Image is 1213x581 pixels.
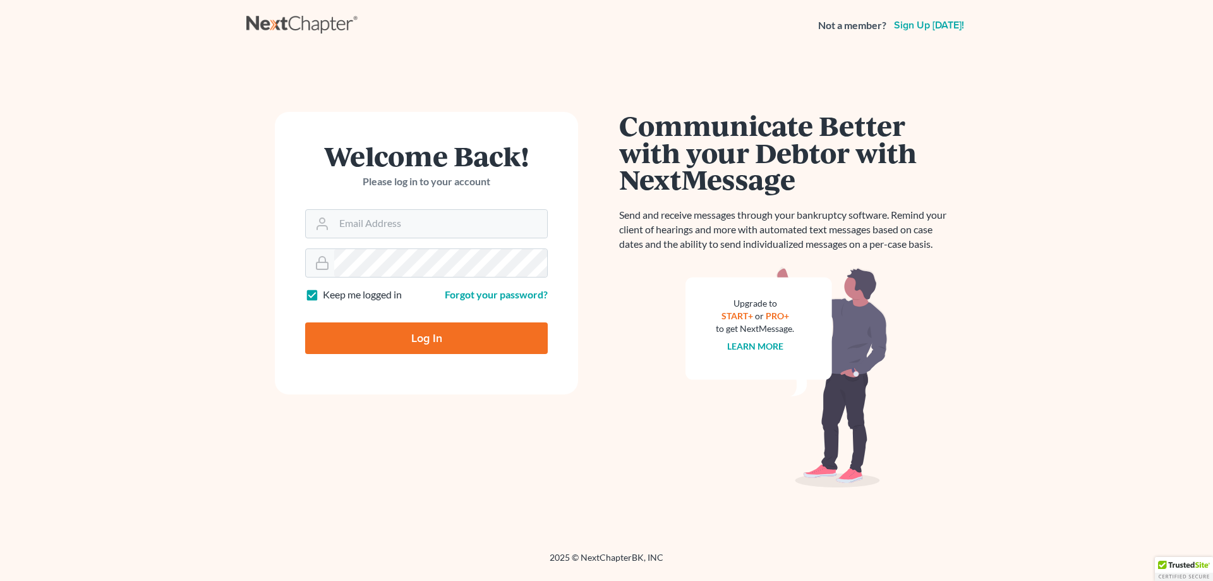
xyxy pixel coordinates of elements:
[818,18,886,33] strong: Not a member?
[766,310,789,321] a: PRO+
[619,208,954,252] p: Send and receive messages through your bankruptcy software. Remind your client of hearings and mo...
[305,142,548,169] h1: Welcome Back!
[716,322,794,335] div: to get NextMessage.
[716,297,794,310] div: Upgrade to
[685,267,888,488] img: nextmessage_bg-59042aed3d76b12b5cd301f8e5b87938c9018125f34e5fa2b7a6b67550977c72.svg
[619,112,954,193] h1: Communicate Better with your Debtor with NextMessage
[755,310,764,321] span: or
[334,210,547,238] input: Email Address
[246,551,967,574] div: 2025 © NextChapterBK, INC
[445,288,548,300] a: Forgot your password?
[891,20,967,30] a: Sign up [DATE]!
[721,310,753,321] a: START+
[305,322,548,354] input: Log In
[1155,557,1213,581] div: TrustedSite Certified
[323,288,402,302] label: Keep me logged in
[727,341,783,352] a: Learn more
[305,174,548,189] p: Please log in to your account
